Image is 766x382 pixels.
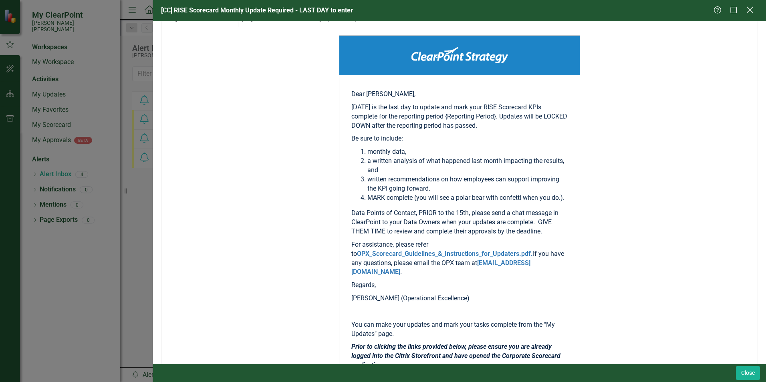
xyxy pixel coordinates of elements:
[351,240,568,277] p: For assistance, please refer to If you have any questions, please email the OPX team at .
[736,366,760,380] button: Close
[351,134,568,143] p: Be sure to include:
[351,281,568,290] p: Regards,
[351,209,568,236] p: Data Points of Contact, PRIOR to the 15th, please send a chat message in ClearPoint to your Data ...
[367,175,568,193] li: written recommendations on how employees can support improving the KPI going forward.
[367,193,568,203] li: MARK complete (you will see a polar bear with confetti when you do.).
[351,90,568,99] p: Dear [PERSON_NAME],
[161,6,353,14] span: [CC] RISE Scorecard Monthly Update Required - LAST DAY to enter
[351,103,568,131] p: [DATE] is the last day to update and mark your RISE Scorecard KPIs complete for the reporting per...
[351,343,560,369] strong: Prior to clicking the links provided below, please ensure you are already logged into the Citrix ...
[367,157,568,175] li: a written analysis of what happened last month impacting the results, and
[351,320,568,339] p: You can make your updates and mark your tasks complete from the "My Updates" page.
[367,147,568,157] li: monthly data,
[357,250,533,257] a: OPX_Scorecard_Guidelines_&_Instructions_for_Updaters.pdf.
[351,294,568,303] p: [PERSON_NAME] (Operational Excellence)
[411,47,508,63] img: ClearPoint Strategy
